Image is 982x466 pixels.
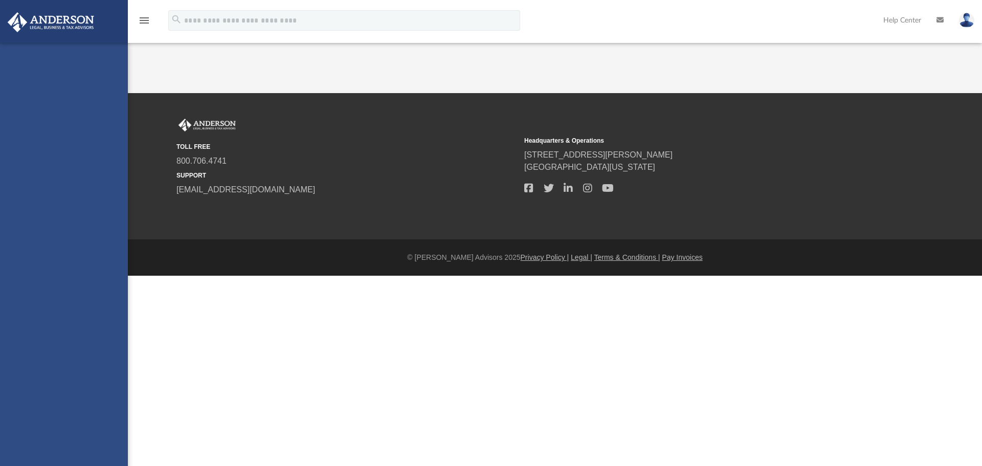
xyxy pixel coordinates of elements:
a: [EMAIL_ADDRESS][DOMAIN_NAME] [176,185,315,194]
a: 800.706.4741 [176,157,227,165]
img: Anderson Advisors Platinum Portal [5,12,97,32]
a: Privacy Policy | [521,253,569,261]
small: Headquarters & Operations [524,136,865,145]
img: User Pic [959,13,974,28]
img: Anderson Advisors Platinum Portal [176,119,238,132]
a: Pay Invoices [662,253,702,261]
a: [GEOGRAPHIC_DATA][US_STATE] [524,163,655,171]
i: menu [138,14,150,27]
small: TOLL FREE [176,142,517,151]
i: search [171,14,182,25]
a: Terms & Conditions | [594,253,660,261]
a: menu [138,19,150,27]
small: SUPPORT [176,171,517,180]
div: © [PERSON_NAME] Advisors 2025 [128,252,982,263]
a: [STREET_ADDRESS][PERSON_NAME] [524,150,673,159]
a: Legal | [571,253,592,261]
